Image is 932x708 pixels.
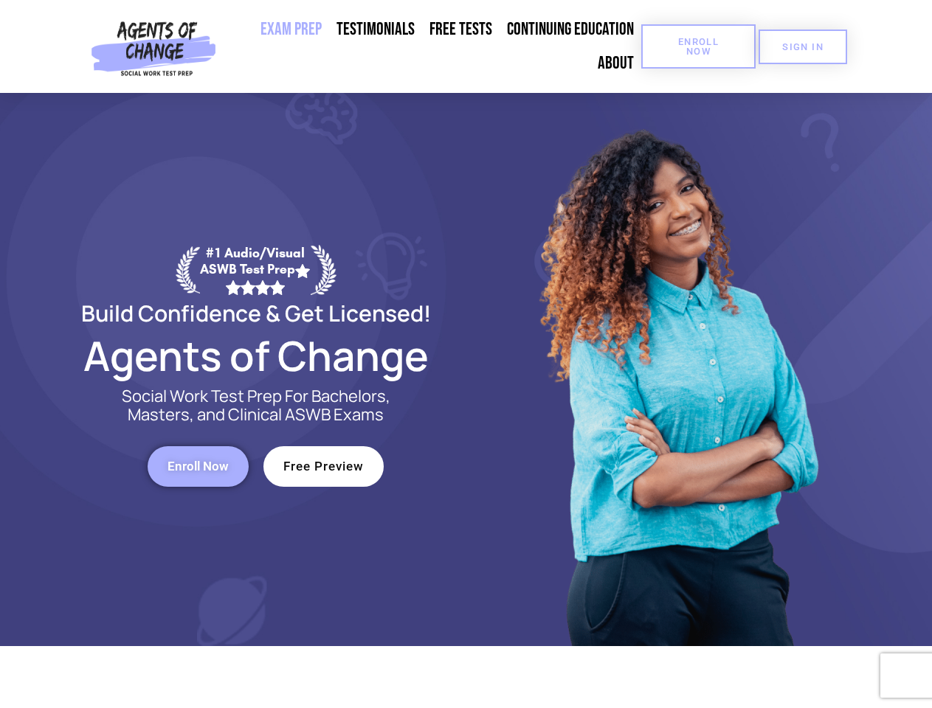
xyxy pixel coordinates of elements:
a: Exam Prep [253,13,329,46]
a: Testimonials [329,13,422,46]
a: Enroll Now [148,446,249,487]
a: Enroll Now [641,24,756,69]
a: Free Tests [422,13,500,46]
nav: Menu [222,13,641,80]
span: Free Preview [283,460,364,473]
p: Social Work Test Prep For Bachelors, Masters, and Clinical ASWB Exams [105,387,407,424]
a: Free Preview [263,446,384,487]
a: SIGN IN [759,29,847,64]
h2: Build Confidence & Get Licensed! [46,302,466,324]
a: Continuing Education [500,13,641,46]
span: Enroll Now [168,460,229,473]
span: SIGN IN [782,42,824,52]
img: Website Image 1 (1) [529,93,824,646]
h2: Agents of Change [46,339,466,372]
span: Enroll Now [665,37,732,56]
div: #1 Audio/Visual ASWB Test Prep [200,245,311,294]
a: About [590,46,641,80]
